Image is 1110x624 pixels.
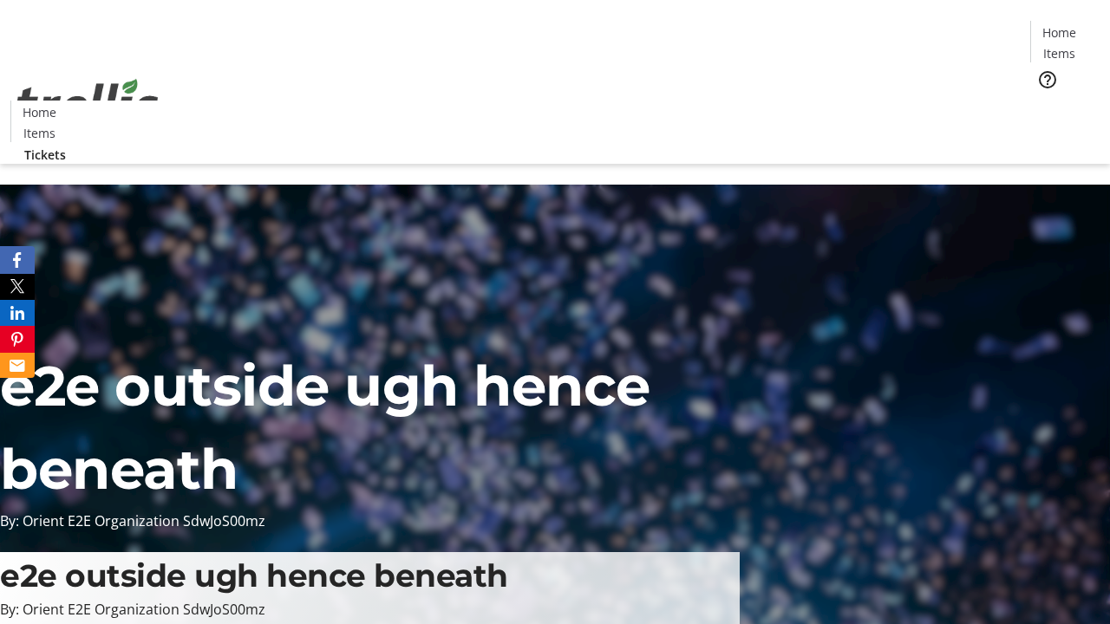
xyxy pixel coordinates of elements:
a: Tickets [1030,101,1100,119]
span: Tickets [1044,101,1086,119]
span: Tickets [24,146,66,164]
span: Items [1043,44,1075,62]
img: Orient E2E Organization SdwJoS00mz's Logo [10,60,165,146]
a: Home [1031,23,1087,42]
a: Items [11,124,67,142]
a: Items [1031,44,1087,62]
a: Tickets [10,146,80,164]
button: Help [1030,62,1065,97]
a: Home [11,103,67,121]
span: Home [23,103,56,121]
span: Items [23,124,55,142]
span: Home [1042,23,1076,42]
